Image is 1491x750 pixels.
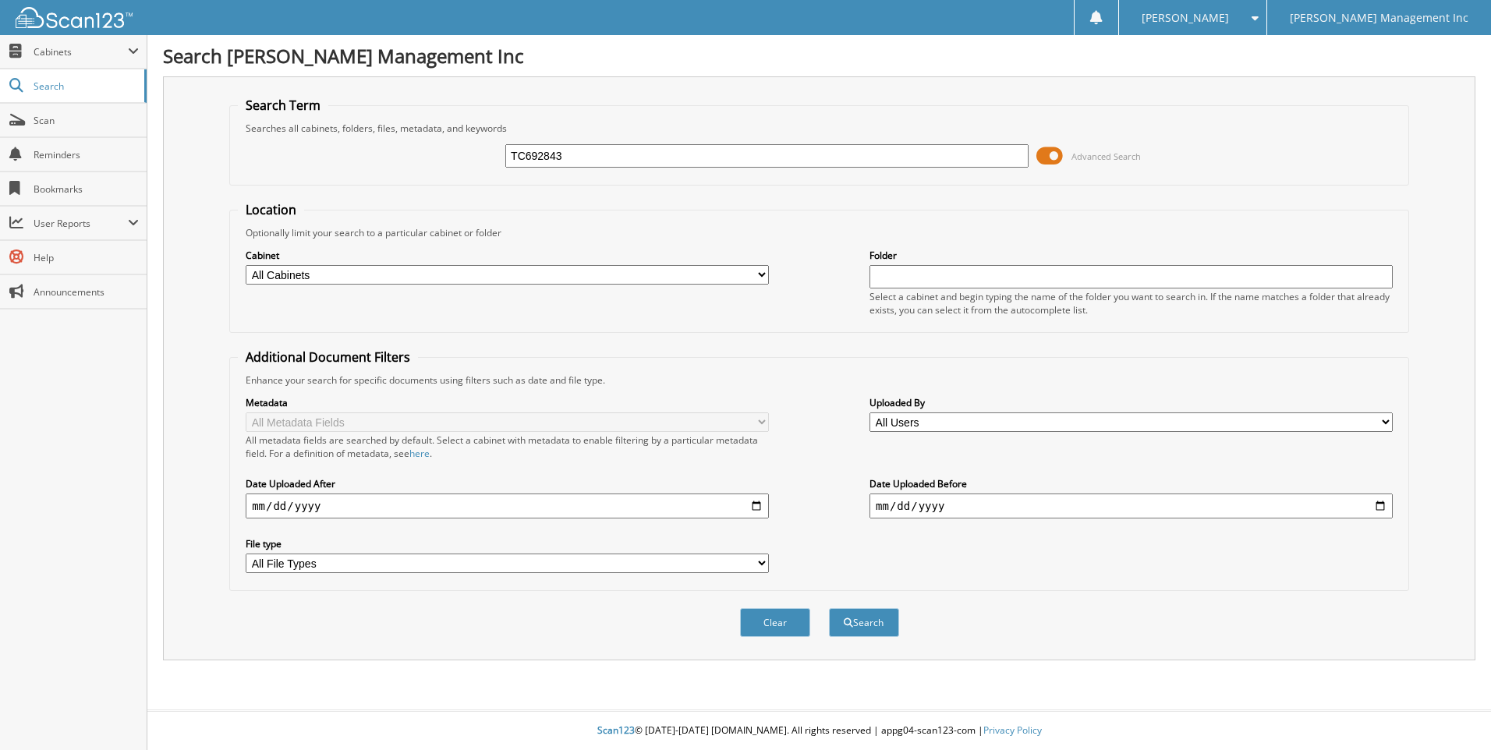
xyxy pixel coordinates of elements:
[246,433,769,460] div: All metadata fields are searched by default. Select a cabinet with metadata to enable filtering b...
[34,148,139,161] span: Reminders
[869,477,1393,490] label: Date Uploaded Before
[983,723,1042,737] a: Privacy Policy
[869,396,1393,409] label: Uploaded By
[409,447,430,460] a: here
[34,182,139,196] span: Bookmarks
[16,7,133,28] img: scan123-logo-white.svg
[34,80,136,93] span: Search
[246,494,769,518] input: start
[1071,150,1141,162] span: Advanced Search
[163,43,1475,69] h1: Search [PERSON_NAME] Management Inc
[34,217,128,230] span: User Reports
[869,290,1393,317] div: Select a cabinet and begin typing the name of the folder you want to search in. If the name match...
[740,608,810,637] button: Clear
[147,712,1491,750] div: © [DATE]-[DATE] [DOMAIN_NAME]. All rights reserved | appg04-scan123-com |
[246,477,769,490] label: Date Uploaded After
[238,373,1401,387] div: Enhance your search for specific documents using filters such as date and file type.
[238,97,328,114] legend: Search Term
[238,122,1401,135] div: Searches all cabinets, folders, files, metadata, and keywords
[34,114,139,127] span: Scan
[829,608,899,637] button: Search
[1413,675,1491,750] iframe: Chat Widget
[246,249,769,262] label: Cabinet
[34,45,128,58] span: Cabinets
[246,537,769,550] label: File type
[238,226,1401,239] div: Optionally limit your search to a particular cabinet or folder
[597,723,635,737] span: Scan123
[1290,13,1468,23] span: [PERSON_NAME] Management Inc
[238,348,418,366] legend: Additional Document Filters
[238,201,304,218] legend: Location
[34,251,139,264] span: Help
[246,396,769,409] label: Metadata
[869,249,1393,262] label: Folder
[1142,13,1229,23] span: [PERSON_NAME]
[34,285,139,299] span: Announcements
[869,494,1393,518] input: end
